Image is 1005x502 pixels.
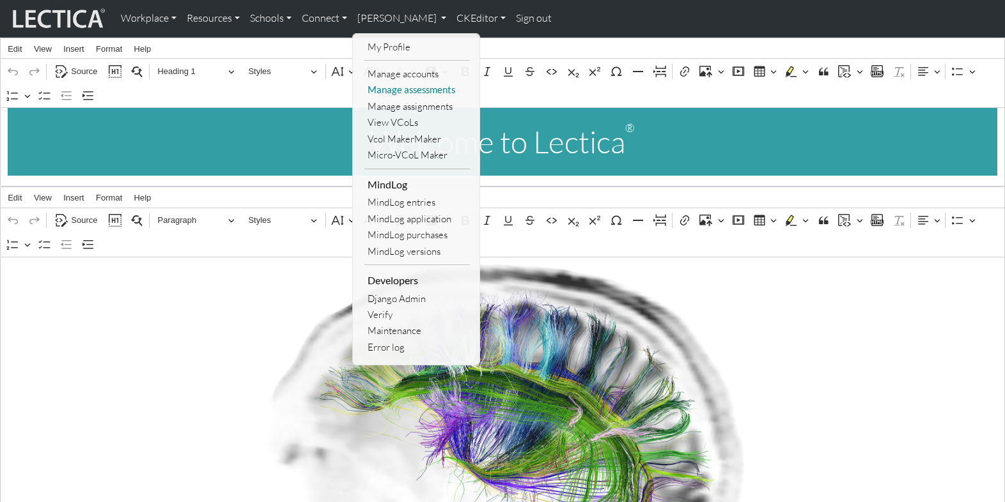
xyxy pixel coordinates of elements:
span: Edit [8,194,22,202]
a: Manage accounts [364,66,470,82]
span: Help [134,45,152,53]
div: Editor toolbar [1,208,1004,257]
a: Vcol MakerMaker [364,131,470,147]
a: Schools [245,5,297,32]
button: Source [49,211,103,231]
div: Editor toolbar [1,59,1004,107]
ul: [PERSON_NAME] [364,39,470,356]
div: Editor menu bar [1,38,1004,59]
a: View VCoLs [364,114,470,130]
a: Workplace [116,5,182,32]
li: Developers [364,270,470,291]
a: Manage assignments [364,98,470,114]
a: MindLog application [364,211,470,227]
a: My Profile [364,39,470,55]
a: MindLog versions [364,243,470,259]
span: View [34,45,52,53]
button: Styles [243,61,323,81]
sup: ® [625,121,635,135]
span: Styles [248,213,306,228]
a: CKEditor [451,5,511,32]
h1: Welcome to Lectica [8,123,998,160]
img: lecticalive [10,6,105,31]
button: Paragraph, Heading [152,211,240,231]
li: MindLog [364,174,470,195]
a: Sign out [511,5,557,32]
a: Manage assessments [364,82,470,98]
span: Help [134,194,152,202]
a: Micro-VCoL Maker [364,147,470,163]
a: Verify [364,307,470,323]
a: Connect [297,5,352,32]
a: MindLog purchases [364,227,470,243]
span: Format [96,194,122,202]
span: Insert [63,194,84,202]
button: Heading 1, Heading [152,61,240,81]
a: Django Admin [364,291,470,307]
div: Editor menu bar [1,187,1004,208]
a: Resources [182,5,245,32]
button: Source [49,61,103,81]
span: Insert [63,45,84,53]
span: Styles [248,64,306,79]
span: Format [96,45,122,53]
span: Source [71,64,97,79]
a: Error log [364,339,470,355]
a: [PERSON_NAME] [352,5,451,32]
span: Edit [8,45,22,53]
span: Paragraph [157,213,224,228]
a: MindLog entries [364,194,470,210]
button: Styles [243,211,323,231]
a: Maintenance [364,323,470,338]
span: Heading 1 [157,64,224,79]
span: Source [71,213,97,228]
span: View [34,194,52,202]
